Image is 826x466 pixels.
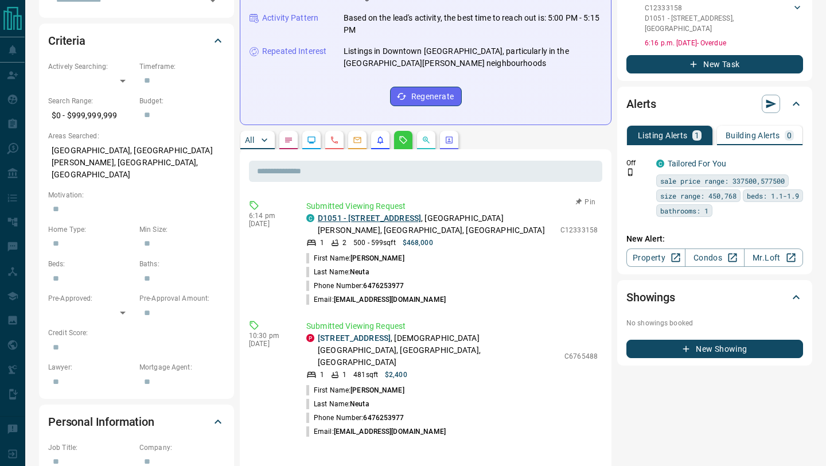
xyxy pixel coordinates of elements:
p: , [DEMOGRAPHIC_DATA][GEOGRAPHIC_DATA], [GEOGRAPHIC_DATA], [GEOGRAPHIC_DATA] [318,332,559,368]
p: Phone Number: [306,281,404,291]
button: New Task [626,55,803,73]
p: 2 [342,238,346,248]
span: beds: 1.1-1.9 [747,190,799,201]
span: [EMAIL_ADDRESS][DOMAIN_NAME] [334,428,446,436]
h2: Showings [626,288,675,306]
svg: Listing Alerts [376,135,385,145]
p: [GEOGRAPHIC_DATA], [GEOGRAPHIC_DATA][PERSON_NAME], [GEOGRAPHIC_DATA], [GEOGRAPHIC_DATA] [48,141,225,184]
span: 6476253977 [363,414,404,422]
p: Timeframe: [139,61,225,72]
p: 481 sqft [353,370,378,380]
p: 1 [695,131,699,139]
a: Condos [685,248,744,267]
p: 10:30 pm [249,332,289,340]
span: Neuta [350,268,369,276]
p: $0 - $999,999,999 [48,106,134,125]
p: Company: [139,442,225,453]
p: [DATE] [249,220,289,228]
a: [STREET_ADDRESS] [318,333,391,343]
p: Repeated Interest [262,45,326,57]
p: Credit Score: [48,328,225,338]
h2: Personal Information [48,413,154,431]
p: Activity Pattern [262,12,318,24]
p: $468,000 [403,238,433,248]
p: Search Range: [48,96,134,106]
p: Listing Alerts [638,131,688,139]
div: Personal Information [48,408,225,436]
p: Mortgage Agent: [139,362,225,372]
span: size range: 450,768 [660,190,737,201]
button: New Showing [626,340,803,358]
p: 1 [320,370,324,380]
p: Beds: [48,259,134,269]
p: No showings booked [626,318,803,328]
p: All [245,136,254,144]
svg: Calls [330,135,339,145]
p: Based on the lead's activity, the best time to reach out is: 5:00 PM - 5:15 PM [344,12,602,36]
p: Building Alerts [726,131,780,139]
svg: Emails [353,135,362,145]
p: [DATE] [249,340,289,348]
svg: Push Notification Only [626,168,634,176]
svg: Notes [284,135,293,145]
p: C6765488 [564,351,598,362]
p: C12333158 [645,3,792,13]
p: Last Name: [306,399,369,409]
span: sale price range: 337500,577500 [660,175,785,187]
p: 1 [320,238,324,248]
svg: Requests [399,135,408,145]
div: condos.ca [656,160,664,168]
p: Job Title: [48,442,134,453]
p: 1 [342,370,346,380]
p: Motivation: [48,190,225,200]
p: Submitted Viewing Request [306,320,598,332]
p: Budget: [139,96,225,106]
p: First Name: [306,253,404,263]
a: D1051 - [STREET_ADDRESS] [318,213,421,223]
div: condos.ca [306,214,314,222]
p: 500 - 599 sqft [353,238,395,248]
h2: Criteria [48,32,85,50]
p: Submitted Viewing Request [306,200,598,212]
span: [PERSON_NAME] [350,254,404,262]
p: 0 [787,131,792,139]
a: Mr.Loft [744,248,803,267]
span: bathrooms: 1 [660,205,708,216]
p: D1051 - [STREET_ADDRESS] , [GEOGRAPHIC_DATA] [645,13,792,34]
p: Home Type: [48,224,134,235]
a: Property [626,248,685,267]
p: , [GEOGRAPHIC_DATA][PERSON_NAME], [GEOGRAPHIC_DATA], [GEOGRAPHIC_DATA] [318,212,555,236]
button: Regenerate [390,87,462,106]
p: Off [626,158,649,168]
svg: Lead Browsing Activity [307,135,316,145]
p: Lawyer: [48,362,134,372]
p: Last Name: [306,267,369,277]
span: [PERSON_NAME] [350,386,404,394]
svg: Agent Actions [445,135,454,145]
p: Baths: [139,259,225,269]
p: Phone Number: [306,413,404,423]
p: Areas Searched: [48,131,225,141]
div: property.ca [306,334,314,342]
p: 6:14 pm [249,212,289,220]
p: Email: [306,294,446,305]
p: Pre-Approval Amount: [139,293,225,304]
p: Email: [306,426,446,437]
p: Actively Searching: [48,61,134,72]
p: First Name: [306,385,404,395]
svg: Opportunities [422,135,431,145]
div: C12333158D1051 - [STREET_ADDRESS],[GEOGRAPHIC_DATA] [645,1,803,36]
a: Tailored For You [668,159,726,168]
p: Min Size: [139,224,225,235]
button: Pin [569,197,602,207]
h2: Alerts [626,95,656,113]
p: 6:16 p.m. [DATE] - Overdue [645,38,803,48]
div: Criteria [48,27,225,55]
span: Neuta [350,400,369,408]
p: New Alert: [626,233,803,245]
div: Showings [626,284,803,311]
p: C12333158 [560,225,598,235]
span: 6476253977 [363,282,404,290]
span: [EMAIL_ADDRESS][DOMAIN_NAME] [334,296,446,304]
p: Pre-Approved: [48,293,134,304]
